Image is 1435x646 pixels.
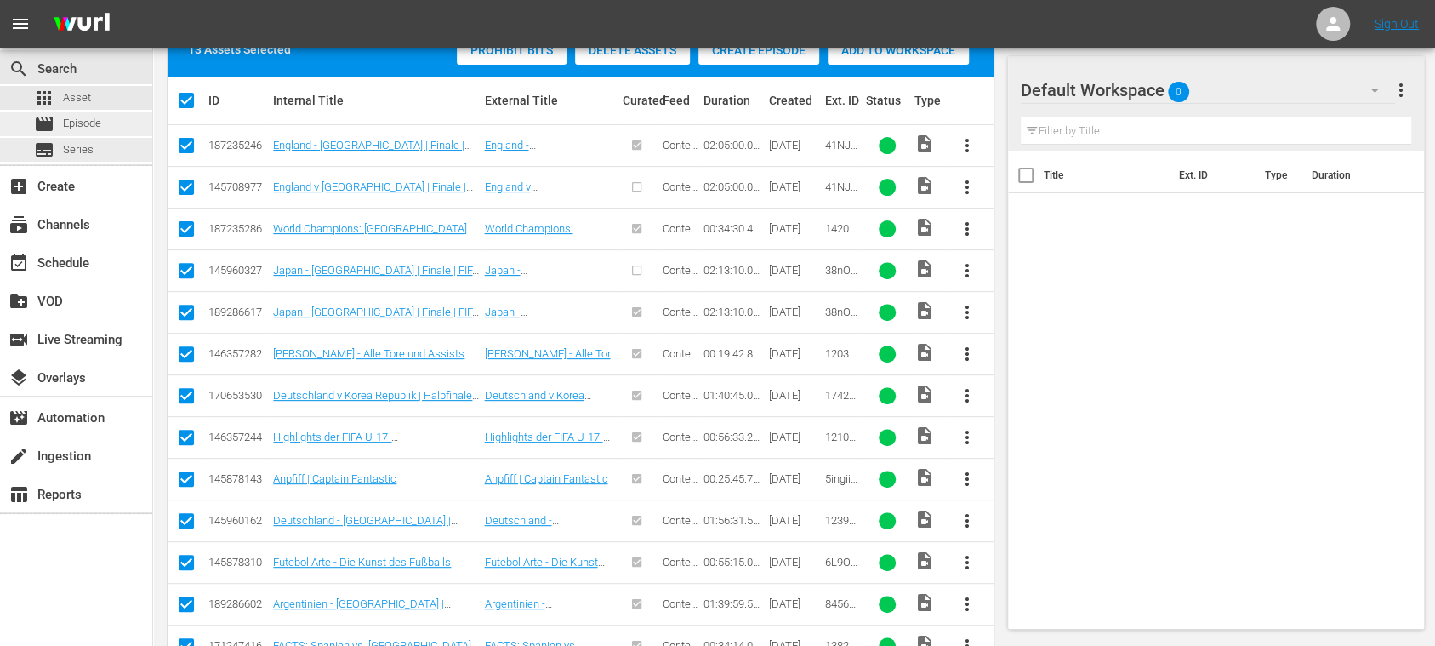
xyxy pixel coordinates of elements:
span: 0 [1168,74,1189,110]
span: Content [663,347,698,373]
span: Video [914,300,935,321]
button: more_vert [947,500,988,541]
div: 00:25:45.720 [703,472,763,485]
div: Created [768,94,820,107]
div: 145878143 [208,472,268,485]
div: 01:39:59.560 [703,597,763,610]
button: more_vert [947,417,988,458]
span: Schedule [9,253,29,273]
span: Content [663,472,698,498]
a: Japan - [GEOGRAPHIC_DATA] | Finale | FIFA Frauen-Weltmeisterschaft [GEOGRAPHIC_DATA] 2011™ | Spie... [273,306,479,357]
span: Content [663,556,698,581]
span: Content [663,139,698,164]
div: Status [866,94,909,107]
div: Curated [623,94,658,107]
div: 02:05:00.010 [703,139,763,151]
a: Deutschland - [GEOGRAPHIC_DATA] | Gruppe H | FIFA Frauen-Weltmeisterschaft [GEOGRAPHIC_DATA] & Ne... [484,514,606,616]
div: [DATE] [768,222,820,235]
a: Japan - [GEOGRAPHIC_DATA] | Finale | FIFA Frauen-Weltmeisterschaft [GEOGRAPHIC_DATA] 2011™ | Spie... [273,264,479,315]
div: Ext. ID [825,94,861,107]
div: ID [208,94,268,107]
span: Content [663,514,698,540]
div: 189286602 [208,597,268,610]
div: 02:13:10.015 [703,306,763,318]
span: 17426_DE [825,389,860,414]
div: Duration [703,94,763,107]
span: Automation [9,408,29,428]
span: Video [914,509,935,529]
span: Video [914,426,935,446]
div: [DATE] [768,264,820,277]
span: 6L9OzNkEe4XBLkjqio8cGs_DE [825,556,859,620]
button: more_vert [947,334,988,374]
span: Create Episode [698,43,819,57]
a: Futebol Arte - Die Kunst des Fußballs [273,556,451,569]
a: [PERSON_NAME] - Alle Tore und Assists bei der FIFA Fussball-Weltmeisterschaft™ [484,347,617,398]
div: [DATE] [768,389,820,402]
div: 00:55:15.012 [703,556,763,569]
th: Title [1044,151,1170,199]
span: VOD [9,291,29,312]
span: Video [914,592,935,613]
span: 38nOdN8GqEpUioCBLZBR2f_DE [825,306,858,369]
span: Content [663,222,698,248]
span: Video [914,175,935,196]
div: [DATE] [768,306,820,318]
span: Episode [34,114,54,134]
div: External Title [484,94,617,107]
div: 146357244 [208,431,268,443]
span: Asset [34,88,54,108]
span: more_vert [957,135,977,156]
span: 38nOdN8GqEpUioCBLZBR2f_DE [825,264,858,328]
button: more_vert [947,375,988,416]
div: [DATE] [768,472,820,485]
a: England - [GEOGRAPHIC_DATA] | Finale | FIFA Fussball-Weltmeisterschaft [GEOGRAPHIC_DATA] 1966™ | ... [484,139,592,241]
span: Prohibit Bits [457,43,567,57]
span: Live Streaming [9,329,29,350]
span: Create [9,176,29,197]
a: Anpfiff | Captain Fantastic [484,472,607,485]
span: Content [663,264,698,289]
a: Futebol Arte - Die Kunst des Fußballs [484,556,604,581]
div: [DATE] [768,556,820,569]
img: ans4CAIJ8jUAAAAAAAAAAAAAAAAAAAAAAAAgQb4GAAAAAAAAAAAAAAAAAAAAAAAAJMjXAAAAAAAAAAAAAAAAAAAAAAAAgAT5G... [41,4,122,44]
span: Delete Assets [575,43,690,57]
div: 02:05:00.040 [703,180,763,193]
a: Sign Out [1375,17,1419,31]
span: Channels [9,214,29,235]
button: more_vert [947,250,988,291]
span: more_vert [957,386,977,406]
button: more_vert [947,292,988,333]
span: Content [663,389,698,414]
span: Video [914,259,935,279]
span: more_vert [957,552,977,573]
span: 120377_DE [825,347,856,373]
a: England v [GEOGRAPHIC_DATA] | Finale | FIFA Fussball-Weltmeisterschaft England 1966™ | Spiel in [... [273,180,473,232]
div: 00:19:42.880 [703,347,763,360]
button: more_vert [947,125,988,166]
div: 01:40:45.000 [703,389,763,402]
span: Content [663,597,698,623]
span: Video [914,384,935,404]
div: 187235286 [208,222,268,235]
button: more_vert [947,459,988,500]
div: 00:34:30.464 [703,222,763,235]
span: more_vert [957,594,977,615]
a: Anpfiff | Captain Fantastic [273,472,396,485]
span: more_vert [1391,80,1411,100]
div: 145960162 [208,514,268,527]
th: Duration [1301,151,1404,199]
button: Prohibit Bits [457,34,567,65]
th: Type [1255,151,1301,199]
div: Feed [663,94,698,107]
span: more_vert [957,344,977,364]
div: 146357282 [208,347,268,360]
span: more_vert [957,219,977,239]
a: Deutschland - [GEOGRAPHIC_DATA] | Gruppe H | FIFA Frauen-Weltmeisterschaft [GEOGRAPHIC_DATA] & Ne... [273,514,479,578]
span: more_vert [957,177,977,197]
a: England - [GEOGRAPHIC_DATA] | Finale | FIFA Fussball-Weltmeisterschaft [GEOGRAPHIC_DATA] 1966™ | ... [273,139,471,190]
div: [DATE] [768,431,820,443]
button: Delete Assets [575,34,690,65]
th: Ext. ID [1169,151,1254,199]
button: more_vert [947,209,988,249]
